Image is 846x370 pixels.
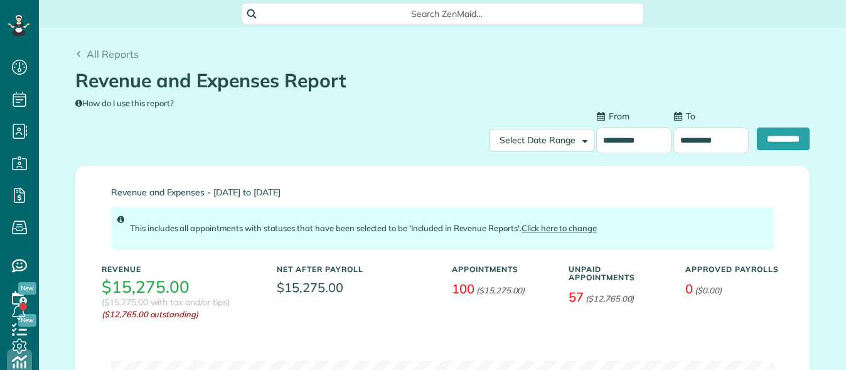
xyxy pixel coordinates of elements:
label: From [596,110,629,122]
button: Select Date Range [490,129,594,151]
em: ($12,765.00) [586,293,634,303]
span: 100 [452,281,474,297]
h1: Revenue and Expenses Report [75,70,800,91]
span: 0 [685,281,693,297]
span: Select Date Range [500,134,576,146]
a: How do I use this report? [75,98,174,108]
span: All Reports [87,48,139,60]
span: Revenue and Expenses - [DATE] to [DATE] [111,188,774,197]
h5: Net After Payroll [277,265,363,273]
span: $15,275.00 [277,278,433,297]
span: This includes all appointments with statuses that have been selected to be 'Included in Revenue R... [130,223,597,233]
a: All Reports [75,46,139,62]
span: 57 [569,289,584,305]
h5: Approved Payrolls [685,265,783,273]
h5: Revenue [102,265,258,273]
em: ($15,275.00) [476,285,525,295]
em: ($12,765.00 outstanding) [102,308,258,320]
h3: ($15,275.00 with tax and/or tips) [102,298,230,307]
h5: Appointments [452,265,550,273]
span: New [18,282,36,295]
em: ($0.00) [695,285,722,295]
h3: $15,275.00 [102,278,190,297]
label: To [673,110,695,122]
a: Click here to change [522,223,597,233]
h5: Unpaid Appointments [569,265,667,281]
